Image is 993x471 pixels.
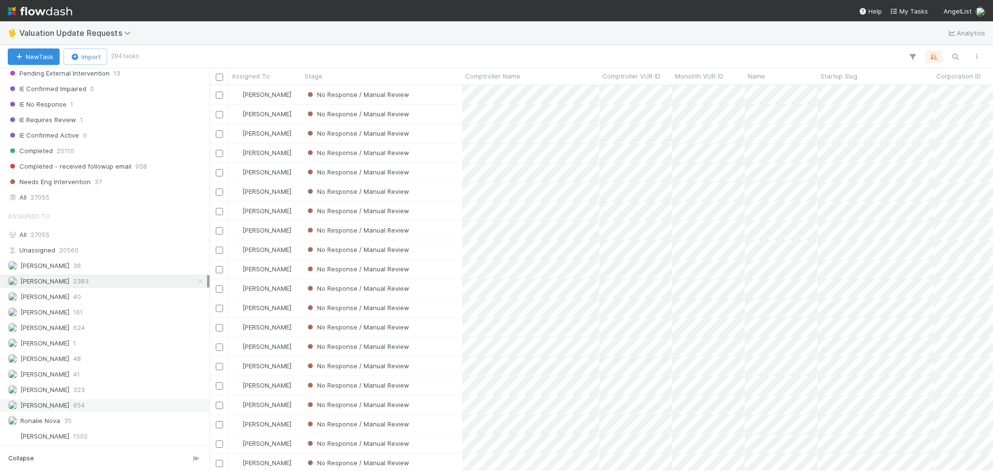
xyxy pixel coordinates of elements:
[242,91,291,98] span: [PERSON_NAME]
[233,284,241,292] img: avatar_d8fc9ee4-bd1b-4062-a2a8-84feb2d97839.png
[305,458,409,468] div: No Response / Manual Review
[90,83,94,95] span: 0
[242,440,291,447] span: [PERSON_NAME]
[233,264,291,274] div: [PERSON_NAME]
[20,339,69,347] span: [PERSON_NAME]
[8,83,86,95] span: IE Confirmed Impaired
[20,293,69,300] span: [PERSON_NAME]
[242,304,291,312] span: [PERSON_NAME]
[232,71,270,81] span: Assigned To
[233,400,291,409] div: [PERSON_NAME]
[233,440,241,447] img: avatar_d8fc9ee4-bd1b-4062-a2a8-84feb2d97839.png
[73,275,89,287] span: 2383
[242,420,291,428] span: [PERSON_NAME]
[305,420,409,428] span: No Response / Manual Review
[242,401,291,408] span: [PERSON_NAME]
[73,384,85,396] span: 323
[8,3,72,19] img: logo-inverted-e16ddd16eac7371096b0.svg
[242,323,291,331] span: [PERSON_NAME]
[216,344,223,351] input: Toggle Row Selected
[8,244,207,256] div: Unassigned
[305,207,409,215] span: No Response / Manual Review
[233,459,241,467] img: avatar_d8fc9ee4-bd1b-4062-a2a8-84feb2d97839.png
[305,168,409,176] span: No Response / Manual Review
[304,71,322,81] span: Stage
[305,459,409,467] span: No Response / Manual Review
[242,343,291,350] span: [PERSON_NAME]
[8,176,91,188] span: Needs Eng Intervention
[233,187,291,196] div: [PERSON_NAME]
[233,362,241,370] img: avatar_d8fc9ee4-bd1b-4062-a2a8-84feb2d97839.png
[233,265,241,273] img: avatar_d8fc9ee4-bd1b-4062-a2a8-84feb2d97839.png
[305,380,409,390] div: No Response / Manual Review
[242,246,291,253] span: [PERSON_NAME]
[233,128,291,138] div: [PERSON_NAME]
[111,52,139,61] small: 294 tasks
[8,292,17,301] img: avatar_e5ec2f5b-afc7-4357-8cf1-2139873d70b1.png
[73,399,85,411] span: 654
[305,128,409,138] div: No Response / Manual Review
[305,323,409,331] span: No Response / Manual Review
[305,322,409,332] div: No Response / Manual Review
[305,439,409,448] div: No Response / Manual Review
[859,6,882,16] div: Help
[233,304,241,312] img: avatar_d8fc9ee4-bd1b-4062-a2a8-84feb2d97839.png
[216,247,223,254] input: Toggle Row Selected
[305,245,409,254] div: No Response / Manual Review
[233,361,291,371] div: [PERSON_NAME]
[233,129,241,137] img: avatar_d8fc9ee4-bd1b-4062-a2a8-84feb2d97839.png
[233,109,291,119] div: [PERSON_NAME]
[216,150,223,157] input: Toggle Row Selected
[305,342,409,351] div: No Response / Manual Review
[242,362,291,370] span: [PERSON_NAME]
[73,322,85,334] span: 624
[233,419,291,429] div: [PERSON_NAME]
[20,401,69,409] span: [PERSON_NAME]
[242,284,291,292] span: [PERSON_NAME]
[20,324,69,331] span: [PERSON_NAME]
[233,149,241,157] img: avatar_d8fc9ee4-bd1b-4062-a2a8-84feb2d97839.png
[20,417,60,424] span: Ronalie Nova
[8,416,17,425] img: avatar_0d9988fd-9a15-4cc7-ad96-88feab9e0fa9.png
[233,283,291,293] div: [PERSON_NAME]
[20,386,69,393] span: [PERSON_NAME]
[73,291,81,303] span: 40
[8,454,34,463] span: Collapse
[216,188,223,196] input: Toggle Row Selected
[64,48,107,65] button: Import
[8,400,17,410] img: avatar_5106bb14-94e9-4897-80de-6ae81081f36d.png
[233,303,291,313] div: [PERSON_NAME]
[20,308,69,316] span: [PERSON_NAME]
[305,419,409,429] div: No Response / Manual Review
[233,91,241,98] img: avatar_d8fc9ee4-bd1b-4062-a2a8-84feb2d97839.png
[8,307,17,317] img: avatar_d7f67417-030a-43ce-a3ce-a315a3ccfd08.png
[305,148,409,157] div: No Response / Manual Review
[8,129,79,141] span: IE Confirmed Active
[305,343,409,350] span: No Response / Manual Review
[233,381,241,389] img: avatar_d8fc9ee4-bd1b-4062-a2a8-84feb2d97839.png
[465,71,520,81] span: Comptroller Name
[19,28,136,38] span: Valuation Update Requests
[233,343,241,350] img: avatar_d8fc9ee4-bd1b-4062-a2a8-84feb2d97839.png
[233,206,291,216] div: [PERSON_NAME]
[890,6,928,16] a: My Tasks
[890,7,928,15] span: My Tasks
[748,71,765,81] span: Name
[8,354,17,363] img: avatar_9ff82f50-05c7-4c71-8fc6-9a2e070af8b5.png
[305,188,409,195] span: No Response / Manual Review
[233,168,241,176] img: avatar_d8fc9ee4-bd1b-4062-a2a8-84feb2d97839.png
[216,285,223,293] input: Toggle Row Selected
[216,382,223,390] input: Toggle Row Selected
[675,71,723,81] span: Monolith VUR ID
[233,167,291,177] div: [PERSON_NAME]
[305,362,409,370] span: No Response / Manual Review
[8,323,17,332] img: avatar_1a1d5361-16dd-4910-a949-020dcd9f55a3.png
[8,431,17,441] img: avatar_cd4e5e5e-3003-49e5-bc76-fd776f359de9.png
[305,440,409,447] span: No Response / Manual Review
[233,380,291,390] div: [PERSON_NAME]
[8,229,207,241] div: All
[242,265,291,273] span: [PERSON_NAME]
[59,244,79,256] span: 20560
[8,261,17,270] img: avatar_00bac1b4-31d4-408a-a3b3-edb667efc506.png
[8,276,17,286] img: avatar_d8fc9ee4-bd1b-4062-a2a8-84feb2d97839.png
